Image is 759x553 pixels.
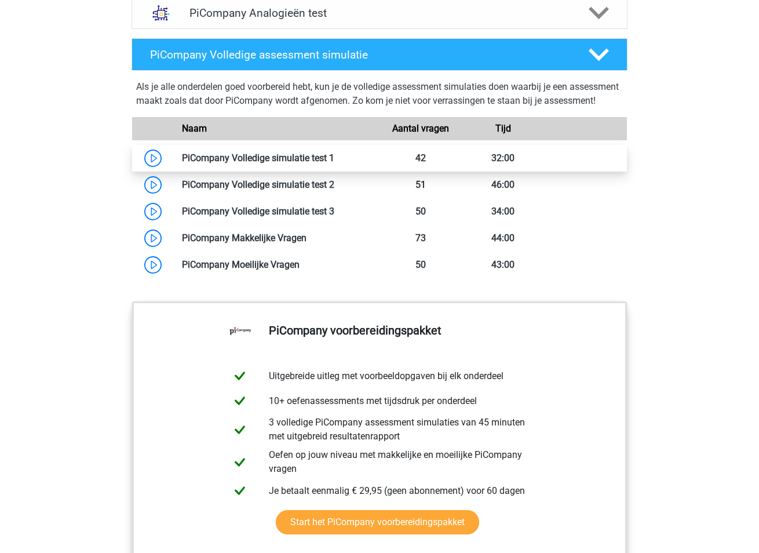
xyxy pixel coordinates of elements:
div: Tijd [462,122,544,136]
div: Aantal vragen [379,122,462,136]
a: Start het PiCompany voorbereidingspakket [276,510,479,534]
div: Naam [173,122,379,136]
div: Als je alle onderdelen goed voorbereid hebt, kun je de volledige assessment simulaties doen waarb... [136,80,623,112]
div: PiCompany Volledige simulatie test 2 [173,178,379,192]
div: PiCompany Makkelijke Vragen [173,231,379,245]
div: PiCompany Volledige simulatie test 3 [173,205,379,219]
h4: PiCompany Volledige assessment simulatie [150,48,570,61]
a: PiCompany Volledige assessment simulatie [127,38,632,71]
h4: PiCompany Analogieën test [189,6,569,20]
div: PiCompany Moeilijke Vragen [173,258,379,272]
div: PiCompany Volledige simulatie test 1 [173,151,379,165]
